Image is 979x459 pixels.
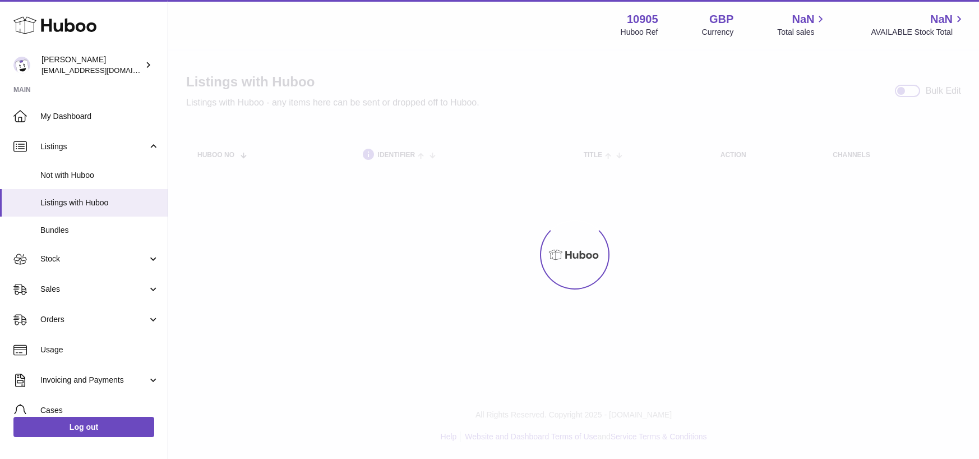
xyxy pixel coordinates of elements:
a: Log out [13,417,154,437]
span: AVAILABLE Stock Total [871,27,966,38]
span: Orders [40,314,147,325]
span: Invoicing and Payments [40,375,147,385]
span: [EMAIL_ADDRESS][DOMAIN_NAME] [41,66,165,75]
span: Total sales [777,27,827,38]
div: Huboo Ref [621,27,658,38]
a: NaN AVAILABLE Stock Total [871,12,966,38]
span: Listings [40,141,147,152]
div: Currency [702,27,734,38]
span: My Dashboard [40,111,159,122]
strong: 10905 [627,12,658,27]
span: Stock [40,254,147,264]
span: Usage [40,345,159,355]
strong: GBP [709,12,733,27]
span: Sales [40,284,147,295]
span: Cases [40,405,159,416]
span: NaN [930,12,953,27]
span: NaN [792,12,814,27]
img: internalAdmin-10905@internal.huboo.com [13,57,30,74]
a: NaN Total sales [777,12,827,38]
span: Not with Huboo [40,170,159,181]
span: Listings with Huboo [40,198,159,208]
div: [PERSON_NAME] [41,54,142,76]
span: Bundles [40,225,159,236]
